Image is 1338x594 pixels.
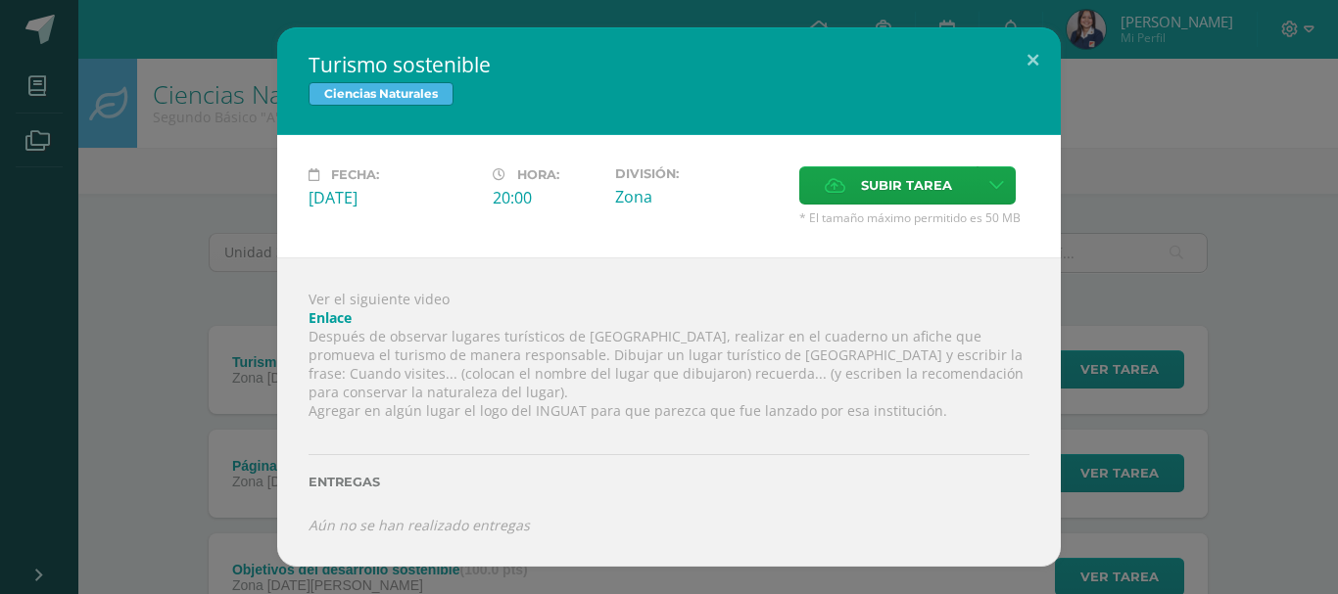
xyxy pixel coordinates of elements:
[309,187,477,208] div: [DATE]
[309,308,352,327] a: Enlace
[615,166,784,181] label: División:
[309,516,530,534] i: Aún no se han realizado entregas
[277,257,1061,567] div: Ver el siguiente video Después de observar lugares turísticos de [GEOGRAPHIC_DATA], realizar en e...
[309,82,454,106] span: Ciencias Naturales
[799,209,1029,226] span: * El tamaño máximo permitido es 50 MB
[309,51,1029,78] h2: Turismo sostenible
[517,167,559,182] span: Hora:
[615,186,784,207] div: Zona
[1005,27,1061,94] button: Close (Esc)
[493,187,599,208] div: 20:00
[861,167,952,204] span: Subir tarea
[331,167,379,182] span: Fecha:
[309,475,1029,489] label: Entregas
